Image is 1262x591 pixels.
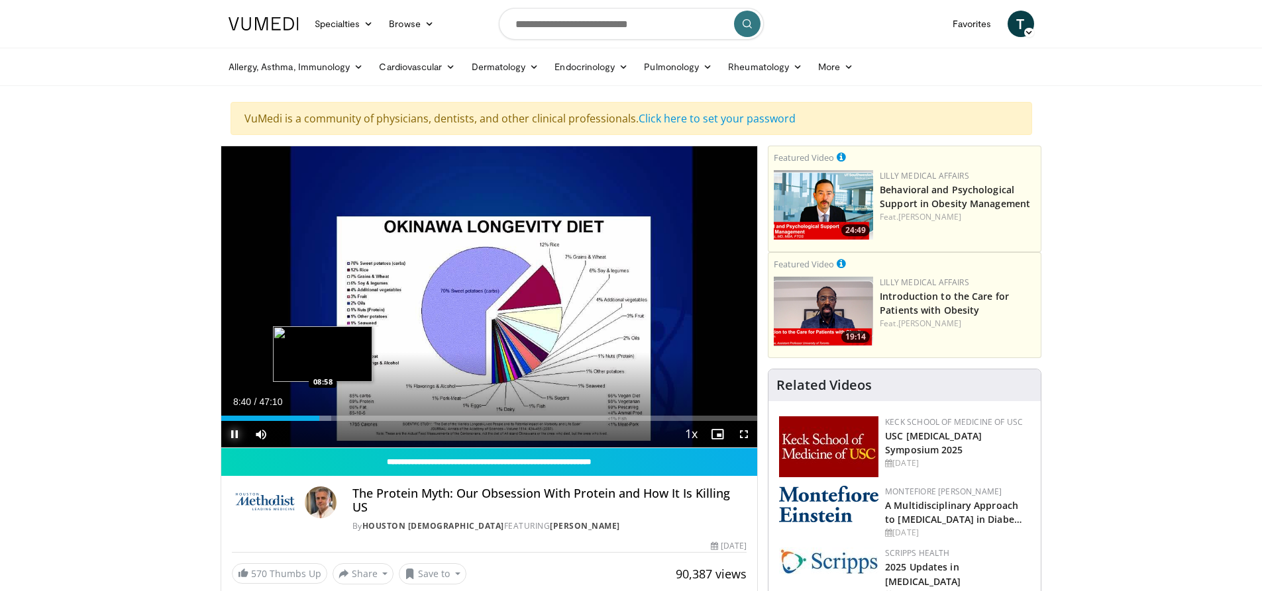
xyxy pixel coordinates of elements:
[221,54,372,80] a: Allergy, Asthma, Immunology
[273,326,372,382] img: image.jpeg
[251,567,267,580] span: 570
[885,561,961,587] a: 2025 Updates in [MEDICAL_DATA]
[233,396,251,407] span: 8:40
[880,290,1009,316] a: Introduction to the Care for Patients with Obesity
[774,277,873,346] a: 19:14
[731,421,757,447] button: Fullscreen
[639,111,796,126] a: Click here to set your password
[464,54,547,80] a: Dermatology
[774,170,873,240] a: 24:49
[499,8,764,40] input: Search topics, interventions
[352,520,747,532] div: By FEATURING
[779,547,878,574] img: c9f2b0b7-b02a-4276-a72a-b0cbb4230bc1.jpg.150x105_q85_autocrop_double_scale_upscale_version-0.2.jpg
[779,416,878,477] img: 7b941f1f-d101-407a-8bfa-07bd47db01ba.png.150x105_q85_autocrop_double_scale_upscale_version-0.2.jpg
[885,416,1023,428] a: Keck School of Medicine of USC
[898,211,961,222] a: [PERSON_NAME]
[880,211,1035,223] div: Feat.
[779,486,878,522] img: b0142b4c-93a1-4b58-8f91-5265c282693c.png.150x105_q85_autocrop_double_scale_upscale_version-0.2.png
[885,457,1030,469] div: [DATE]
[885,430,982,456] a: USC [MEDICAL_DATA] Symposium 2025
[898,318,961,329] a: [PERSON_NAME]
[885,547,949,559] a: Scripps Health
[248,421,274,447] button: Mute
[945,11,1000,37] a: Favorites
[880,183,1030,210] a: Behavioral and Psychological Support in Obesity Management
[880,318,1035,330] div: Feat.
[229,17,299,30] img: VuMedi Logo
[774,170,873,240] img: ba3304f6-7838-4e41-9c0f-2e31ebde6754.png.150x105_q85_crop-smart_upscale.png
[774,258,834,270] small: Featured Video
[352,486,747,515] h4: The Protein Myth: Our Obsession With Protein and How It Is Killing US
[221,421,248,447] button: Pause
[362,520,504,531] a: Houston [DEMOGRAPHIC_DATA]
[371,54,463,80] a: Cardiovascular
[399,563,466,584] button: Save to
[221,146,758,448] video-js: Video Player
[678,421,704,447] button: Playback Rate
[676,566,747,582] span: 90,387 views
[885,499,1022,525] a: A Multidisciplinary Approach to [MEDICAL_DATA] in Diabe…
[550,520,620,531] a: [PERSON_NAME]
[810,54,861,80] a: More
[307,11,382,37] a: Specialties
[711,540,747,552] div: [DATE]
[381,11,442,37] a: Browse
[841,224,870,236] span: 24:49
[333,563,394,584] button: Share
[232,563,327,584] a: 570 Thumbs Up
[774,152,834,163] small: Featured Video
[885,527,1030,539] div: [DATE]
[704,421,731,447] button: Enable picture-in-picture mode
[880,277,969,288] a: Lilly Medical Affairs
[885,486,1002,497] a: Montefiore [PERSON_NAME]
[636,54,720,80] a: Pulmonology
[221,416,758,421] div: Progress Bar
[305,486,337,518] img: Avatar
[720,54,810,80] a: Rheumatology
[547,54,636,80] a: Endocrinology
[259,396,282,407] span: 47:10
[880,170,969,181] a: Lilly Medical Affairs
[1008,11,1034,37] a: T
[254,396,257,407] span: /
[776,377,872,393] h4: Related Videos
[774,277,873,346] img: acc2e291-ced4-4dd5-b17b-d06994da28f3.png.150x105_q85_crop-smart_upscale.png
[841,331,870,343] span: 19:14
[231,102,1032,135] div: VuMedi is a community of physicians, dentists, and other clinical professionals.
[232,486,299,518] img: Houston Methodist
